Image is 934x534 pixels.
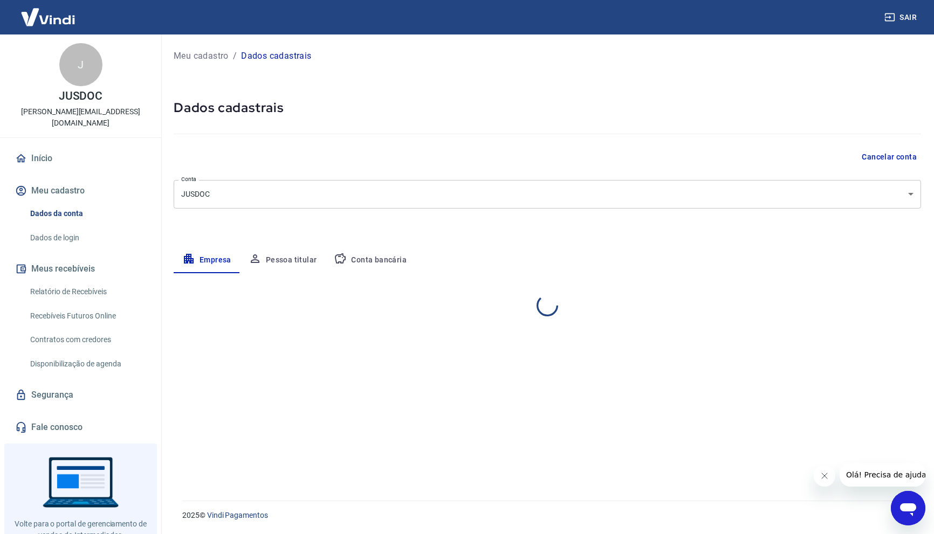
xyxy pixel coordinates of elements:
a: Segurança [13,383,148,407]
p: JUSDOC [59,91,103,102]
a: Meu cadastro [174,50,229,63]
a: Recebíveis Futuros Online [26,305,148,327]
iframe: Mensagem da empresa [840,463,925,487]
a: Contratos com credores [26,329,148,351]
button: Pessoa titular [240,247,326,273]
div: JUSDOC [174,180,921,209]
p: Dados cadastrais [241,50,311,63]
a: Vindi Pagamentos [207,511,268,519]
iframe: Botão para abrir a janela de mensagens [891,491,925,525]
a: Disponibilização de agenda [26,353,148,375]
a: Dados de login [26,227,148,249]
img: Vindi [13,1,83,33]
label: Conta [181,175,196,183]
button: Sair [882,8,921,27]
div: J [59,43,102,86]
span: Olá! Precisa de ajuda? [6,8,91,16]
p: / [233,50,237,63]
button: Conta bancária [325,247,415,273]
a: Dados da conta [26,203,148,225]
iframe: Fechar mensagem [814,465,835,487]
button: Empresa [174,247,240,273]
a: Fale conosco [13,415,148,439]
button: Meus recebíveis [13,257,148,281]
p: [PERSON_NAME][EMAIL_ADDRESS][DOMAIN_NAME] [9,106,153,129]
h5: Dados cadastrais [174,99,921,116]
a: Início [13,147,148,170]
button: Meu cadastro [13,179,148,203]
button: Cancelar conta [857,147,921,167]
p: 2025 © [182,510,908,521]
a: Relatório de Recebíveis [26,281,148,303]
